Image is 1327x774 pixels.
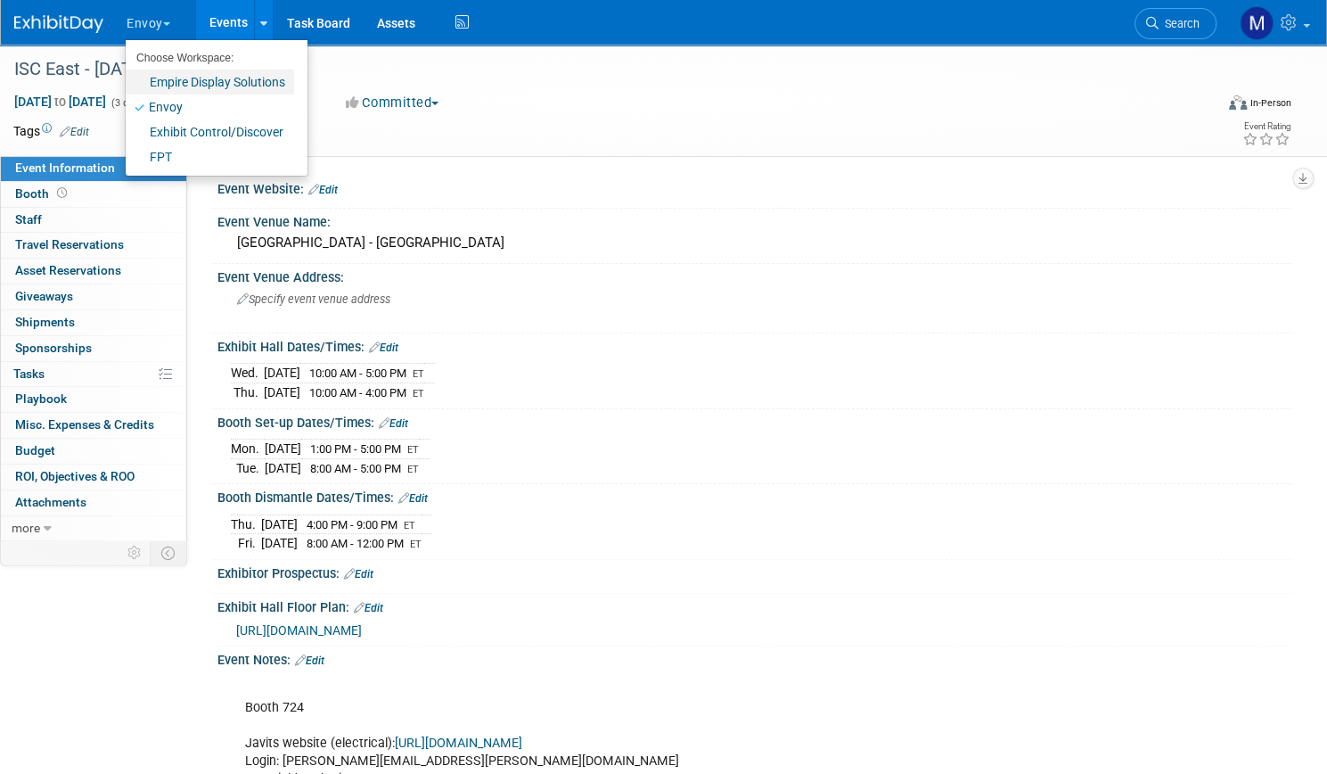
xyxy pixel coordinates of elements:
[413,368,424,380] span: ET
[217,264,1291,286] div: Event Venue Address:
[231,364,264,383] td: Wed.
[295,655,324,667] a: Edit
[15,495,86,509] span: Attachments
[1,413,186,438] a: Misc. Expenses & Credits
[126,70,294,95] a: Empire Display Solutions
[307,537,404,550] span: 8:00 AM - 12:00 PM
[310,442,401,456] span: 1:00 PM - 5:00 PM
[217,209,1291,231] div: Event Venue Name:
[231,534,261,553] td: Fri.
[13,94,107,110] span: [DATE] [DATE]
[217,560,1291,583] div: Exhibitor Prospectus:
[308,184,338,196] a: Edit
[53,186,70,200] span: Booth not reserved yet
[261,534,298,553] td: [DATE]
[13,122,89,140] td: Tags
[369,342,398,354] a: Edit
[1240,6,1274,40] img: Matt h
[15,417,154,432] span: Misc. Expenses & Credits
[309,386,406,399] span: 10:00 AM - 4:00 PM
[1,182,186,207] a: Booth
[126,144,294,169] a: FPT
[264,383,300,402] td: [DATE]
[12,521,40,535] span: more
[407,464,419,475] span: ET
[231,515,261,534] td: Thu.
[151,541,187,564] td: Toggle Event Tabs
[236,623,362,638] a: [URL][DOMAIN_NAME]
[15,289,73,303] span: Giveaways
[1249,96,1291,110] div: In-Person
[217,594,1291,617] div: Exhibit Hall Floor Plan:
[1229,95,1247,110] img: Format-Inperson.png
[8,54,1183,86] div: ISC East - [DATE]
[231,440,265,459] td: Mon.
[1135,8,1216,39] a: Search
[231,229,1278,257] div: [GEOGRAPHIC_DATA] - [GEOGRAPHIC_DATA]
[1,284,186,309] a: Giveaways
[1,156,186,181] a: Event Information
[13,366,45,381] span: Tasks
[307,518,397,531] span: 4:00 PM - 9:00 PM
[1,310,186,335] a: Shipments
[310,462,401,475] span: 8:00 AM - 5:00 PM
[231,458,265,477] td: Tue.
[217,646,1291,670] div: Event Notes:
[126,46,294,70] li: Choose Workspace:
[15,212,42,226] span: Staff
[379,417,408,430] a: Edit
[1,439,186,464] a: Budget
[14,15,103,33] img: ExhibitDay
[126,95,294,119] a: Envoy
[52,95,69,109] span: to
[1,387,186,412] a: Playbook
[15,469,135,483] span: ROI, Objectives & ROO
[1,516,186,541] a: more
[340,94,446,112] button: Committed
[407,444,419,456] span: ET
[15,263,121,277] span: Asset Reservations
[110,97,147,109] span: (3 days)
[217,176,1291,199] div: Event Website:
[265,440,301,459] td: [DATE]
[395,736,522,751] a: [URL][DOMAIN_NAME]
[217,333,1291,357] div: Exhibit Hall Dates/Times:
[1,233,186,258] a: Travel Reservations
[404,520,415,531] span: ET
[1,208,186,233] a: Staff
[398,492,428,505] a: Edit
[60,126,89,138] a: Edit
[1159,17,1200,30] span: Search
[231,383,264,402] td: Thu.
[1101,93,1291,119] div: Event Format
[126,119,294,144] a: Exhibit Control/Discover
[119,541,151,564] td: Personalize Event Tab Strip
[217,484,1291,507] div: Booth Dismantle Dates/Times:
[1,336,186,361] a: Sponsorships
[15,186,70,201] span: Booth
[15,341,92,355] span: Sponsorships
[354,602,383,614] a: Edit
[265,458,301,477] td: [DATE]
[15,443,55,457] span: Budget
[15,161,115,175] span: Event Information
[15,315,75,329] span: Shipments
[413,388,424,399] span: ET
[261,515,298,534] td: [DATE]
[1,490,186,515] a: Attachments
[1,362,186,387] a: Tasks
[410,539,422,550] span: ET
[15,237,124,251] span: Travel Reservations
[1242,122,1290,131] div: Event Rating
[217,409,1291,432] div: Booth Set-up Dates/Times:
[264,364,300,383] td: [DATE]
[309,366,406,380] span: 10:00 AM - 5:00 PM
[237,292,390,306] span: Specify event venue address
[344,568,373,580] a: Edit
[15,391,67,406] span: Playbook
[1,259,186,284] a: Asset Reservations
[1,465,186,490] a: ROI, Objectives & ROO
